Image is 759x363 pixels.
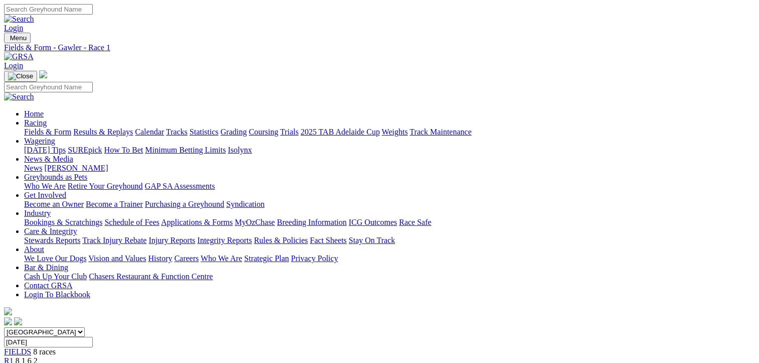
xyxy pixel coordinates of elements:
a: Wagering [24,137,55,145]
input: Search [4,82,93,92]
a: We Love Our Dogs [24,254,86,263]
input: Select date [4,337,93,347]
a: Weights [382,128,408,136]
a: Cash Up Your Club [24,272,87,281]
a: Contact GRSA [24,281,72,290]
a: [PERSON_NAME] [44,164,108,172]
span: 8 races [33,347,56,356]
a: Fields & Form - Gawler - Race 1 [4,43,755,52]
img: Search [4,15,34,24]
a: Injury Reports [148,236,195,245]
a: Isolynx [228,146,252,154]
button: Toggle navigation [4,71,37,82]
a: Trials [280,128,298,136]
a: News [24,164,42,172]
div: Bar & Dining [24,272,755,281]
div: About [24,254,755,263]
a: Minimum Betting Limits [145,146,226,154]
div: Care & Integrity [24,236,755,245]
a: History [148,254,172,263]
a: Become an Owner [24,200,84,208]
a: Home [24,109,44,118]
img: logo-grsa-white.png [4,307,12,315]
a: Track Injury Rebate [82,236,146,245]
a: MyOzChase [235,218,275,226]
a: Rules & Policies [254,236,308,245]
a: Tracks [166,128,188,136]
a: ICG Outcomes [349,218,397,226]
div: Industry [24,218,755,227]
a: Careers [174,254,199,263]
a: [DATE] Tips [24,146,66,154]
div: Wagering [24,146,755,155]
div: News & Media [24,164,755,173]
a: Retire Your Greyhound [68,182,143,190]
a: Login [4,24,23,32]
a: Vision and Values [88,254,146,263]
img: twitter.svg [14,317,22,325]
a: Fact Sheets [310,236,347,245]
a: 2025 TAB Adelaide Cup [300,128,380,136]
a: Stewards Reports [24,236,80,245]
a: Chasers Restaurant & Function Centre [89,272,213,281]
img: GRSA [4,52,34,61]
a: Calendar [135,128,164,136]
a: Grading [221,128,247,136]
a: Schedule of Fees [104,218,159,226]
a: Bookings & Scratchings [24,218,102,226]
a: Greyhounds as Pets [24,173,87,181]
a: Industry [24,209,51,217]
input: Search [4,4,93,15]
div: Racing [24,128,755,137]
a: Breeding Information [277,218,347,226]
a: Bar & Dining [24,263,68,272]
a: Get Involved [24,191,66,199]
a: Purchasing a Greyhound [145,200,224,208]
img: facebook.svg [4,317,12,325]
a: Integrity Reports [197,236,252,245]
a: Who We Are [24,182,66,190]
a: Race Safe [399,218,431,226]
a: Become a Trainer [86,200,143,208]
a: Coursing [249,128,278,136]
a: Track Maintenance [410,128,472,136]
img: Search [4,92,34,101]
a: Racing [24,118,47,127]
a: News & Media [24,155,73,163]
a: Fields & Form [24,128,71,136]
a: About [24,245,44,254]
a: Privacy Policy [291,254,338,263]
a: How To Bet [104,146,143,154]
img: logo-grsa-white.png [39,70,47,78]
span: Menu [10,34,27,42]
a: SUREpick [68,146,102,154]
div: Get Involved [24,200,755,209]
a: Care & Integrity [24,227,77,235]
a: GAP SA Assessments [145,182,215,190]
a: Stay On Track [349,236,395,245]
a: FIELDS [4,347,31,356]
a: Statistics [190,128,219,136]
a: Login [4,61,23,70]
a: Applications & Forms [161,218,233,226]
a: Results & Replays [73,128,133,136]
a: Strategic Plan [244,254,289,263]
img: Close [8,72,33,80]
div: Greyhounds as Pets [24,182,755,191]
a: Login To Blackbook [24,290,90,299]
a: Who We Are [201,254,242,263]
a: Syndication [226,200,264,208]
button: Toggle navigation [4,33,31,43]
